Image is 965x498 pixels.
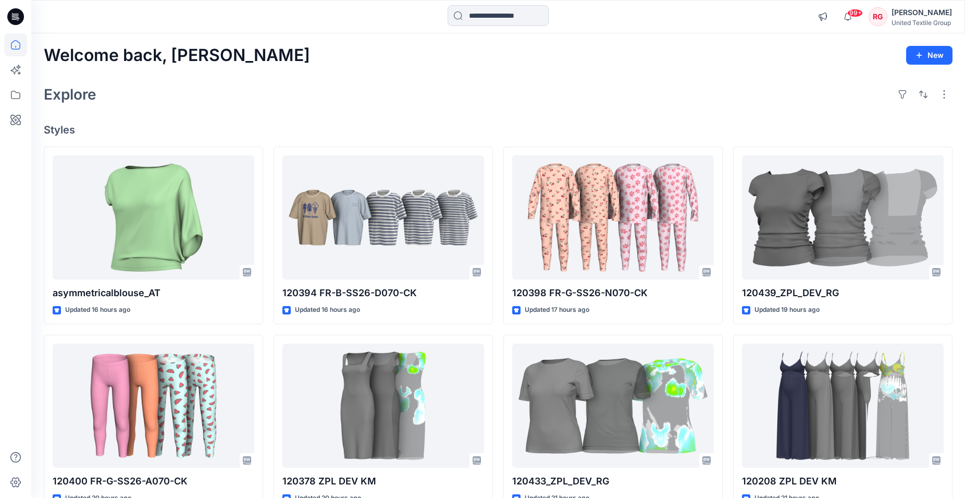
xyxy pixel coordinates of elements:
div: United Textile Group [892,19,952,27]
p: Updated 16 hours ago [65,305,130,315]
div: RG [869,7,887,26]
span: 99+ [847,9,863,17]
a: 120439_ZPL_DEV_RG [742,155,944,280]
a: 120378 ZPL DEV KM [282,344,484,468]
h2: Welcome back, [PERSON_NAME] [44,46,310,65]
p: 120394 FR-B-SS26-D070-CK [282,286,484,300]
p: 120439_ZPL_DEV_RG [742,286,944,300]
p: 120400 FR-G-SS26-A070-CK [53,474,254,489]
p: Updated 17 hours ago [525,305,589,315]
button: New [906,46,952,65]
a: 120394 FR-B-SS26-D070-CK [282,155,484,280]
a: asymmetricalblouse_AT [53,155,254,280]
p: 120398 FR-G-SS26-N070-CK [512,286,714,300]
div: [PERSON_NAME] [892,6,952,19]
h2: Explore [44,86,96,103]
p: asymmetricalblouse_AT [53,286,254,300]
p: 120433_ZPL_DEV_RG [512,474,714,489]
p: Updated 19 hours ago [754,305,820,315]
a: 120208 ZPL DEV KM [742,344,944,468]
p: 120208 ZPL DEV KM [742,474,944,489]
a: 120398 FR-G-SS26-N070-CK [512,155,714,280]
p: Updated 16 hours ago [295,305,360,315]
h4: Styles [44,124,952,136]
a: 120400 FR-G-SS26-A070-CK [53,344,254,468]
a: 120433_ZPL_DEV_RG [512,344,714,468]
p: 120378 ZPL DEV KM [282,474,484,489]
